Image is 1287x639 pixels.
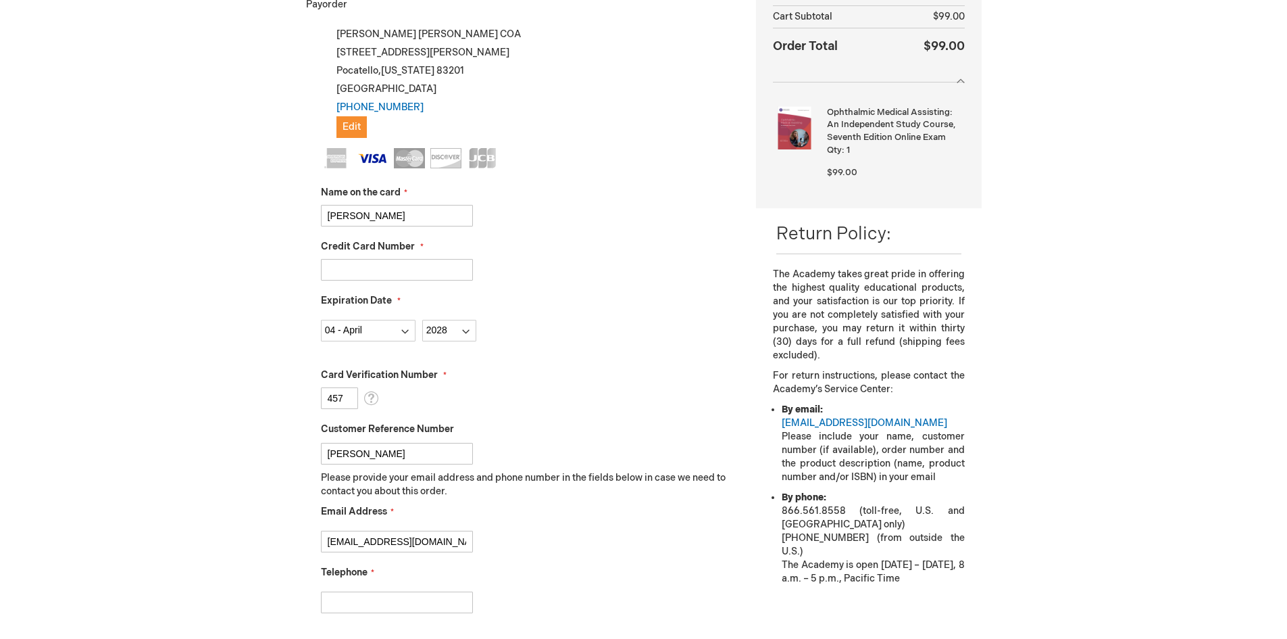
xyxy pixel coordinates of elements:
[321,369,438,381] span: Card Verification Number
[343,121,361,133] span: Edit
[933,11,965,22] span: $99.00
[357,148,388,168] img: Visa
[430,148,461,168] img: Discover
[782,404,823,415] strong: By email:
[467,148,498,168] img: JCB
[782,417,947,429] a: [EMAIL_ADDRESS][DOMAIN_NAME]
[782,491,964,586] li: 866.561.8558 (toll-free, U.S. and [GEOGRAPHIC_DATA] only) [PHONE_NUMBER] (from outside the U.S.) ...
[321,259,473,281] input: Credit Card Number
[773,36,838,55] strong: Order Total
[321,567,368,578] span: Telephone
[847,145,850,156] span: 1
[321,423,454,435] span: Customer Reference Number
[321,25,736,138] div: [PERSON_NAME] [PERSON_NAME] COA [STREET_ADDRESS][PERSON_NAME] Pocatello , 83201 [GEOGRAPHIC_DATA]
[321,148,352,168] img: American Express
[381,65,434,76] span: [US_STATE]
[321,387,358,409] input: Card Verification Number
[321,187,401,198] span: Name on the card
[321,506,387,517] span: Email Address
[773,106,816,149] img: Ophthalmic Medical Assisting: An Independent Study Course, Seventh Edition Online Exam
[773,369,964,396] p: For return instructions, please contact the Academy’s Service Center:
[782,492,826,503] strong: By phone:
[827,106,961,144] strong: Ophthalmic Medical Assisting: An Independent Study Course, Seventh Edition Online Exam
[336,101,424,113] a: [PHONE_NUMBER]
[321,241,415,252] span: Credit Card Number
[782,403,964,484] li: Please include your name, customer number (if available), order number and the product descriptio...
[321,295,392,306] span: Expiration Date
[773,6,894,28] th: Cart Subtotal
[773,268,964,362] p: The Academy takes great pride in offering the highest quality educational products, and your sati...
[394,148,425,168] img: MasterCard
[776,224,891,245] span: Return Policy:
[827,145,842,156] span: Qty
[827,167,857,178] span: $99.00
[321,471,736,498] p: Please provide your email address and phone number in the fields below in case we need to contact...
[924,39,965,53] span: $99.00
[336,116,367,138] button: Edit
